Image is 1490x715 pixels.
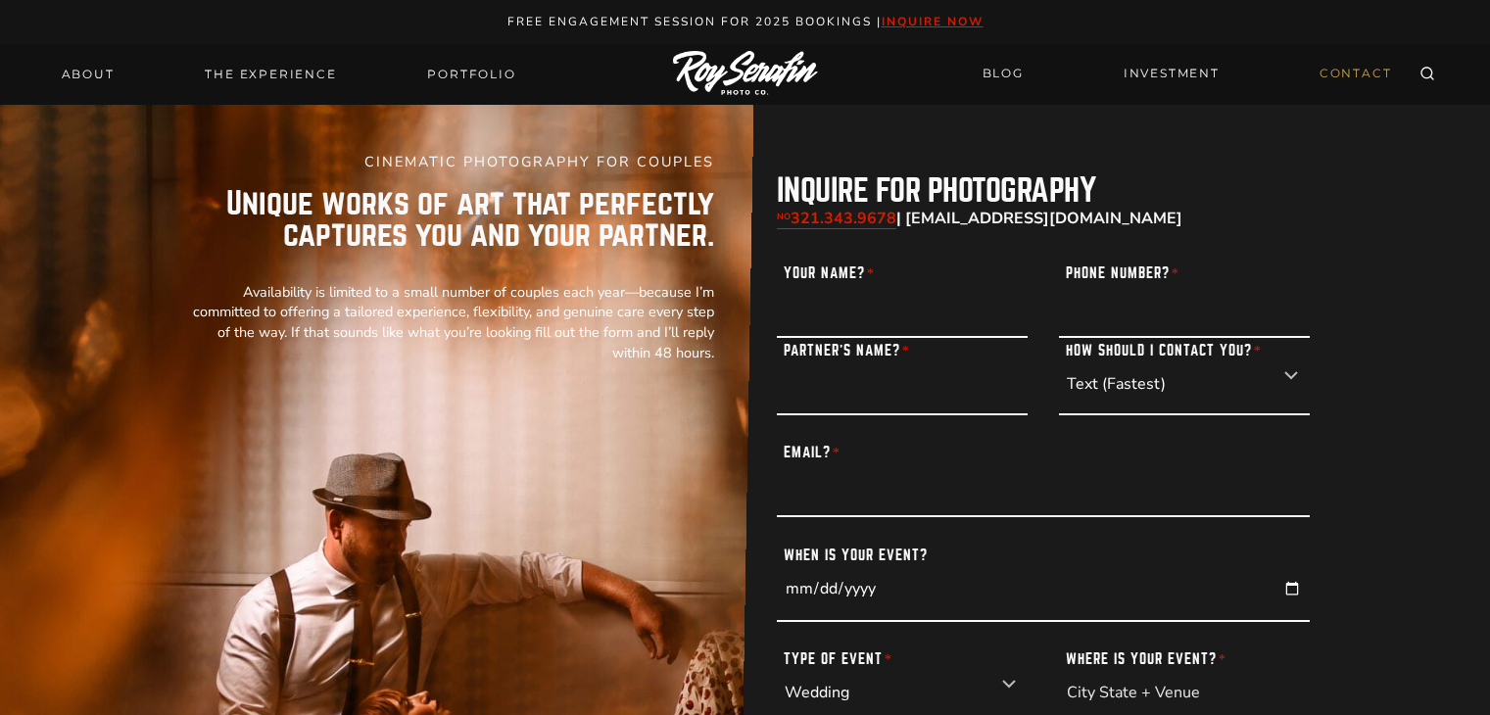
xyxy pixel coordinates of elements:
label: Partner’s Name? [777,338,918,357]
label: Your Name? [777,261,883,280]
label: Phone Number? [1059,261,1187,280]
h2: inquire for photography [777,175,1310,207]
a: Portfolio [415,61,527,88]
button: View Search Form [1414,61,1441,88]
p: Unique works of art that perfectly captures you and your partner. [181,180,714,251]
a: CONTACT [1308,57,1404,91]
p: Free engagement session for 2025 Bookings | [22,12,1469,32]
a: About [50,61,126,88]
a: inquire now [882,14,984,29]
label: Email? [777,441,848,460]
label: Where is your event? [1059,646,1234,666]
sub: NO [777,211,791,222]
a: THE EXPERIENCE [193,61,348,88]
nav: Secondary Navigation [971,57,1404,91]
a: BLOG [971,57,1035,91]
a: NO321.343.9678 [777,208,896,229]
p: Availability is limited to a small number of couples each year—because I’m committed to offering ... [181,282,714,363]
nav: Primary Navigation [50,61,528,88]
label: How Should I contact You? [1059,338,1270,357]
label: Type of Event [777,646,900,666]
label: When is your event? [777,543,935,562]
a: INVESTMENT [1112,57,1231,91]
strong: | [EMAIL_ADDRESS][DOMAIN_NAME] [777,208,1182,229]
h5: CINEMATIC PHOTOGRAPHY FOR COUPLES [181,152,714,173]
img: Logo of Roy Serafin Photo Co., featuring stylized text in white on a light background, representi... [673,51,818,97]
